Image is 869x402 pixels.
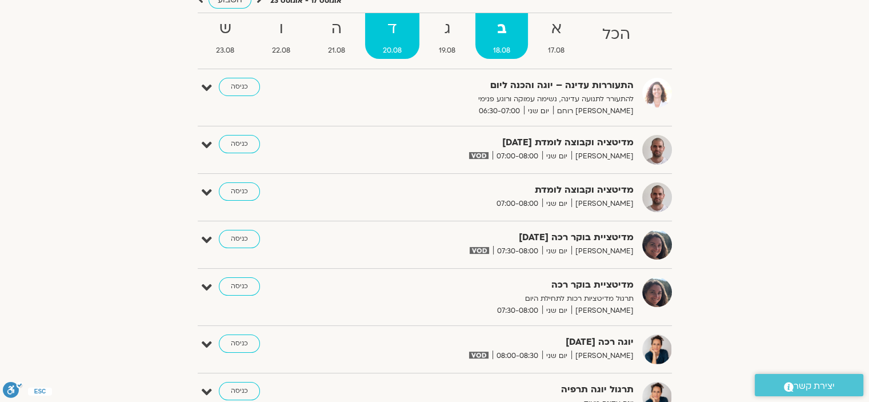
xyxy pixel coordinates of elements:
img: vodicon [469,352,488,359]
strong: התעוררות עדינה – יוגה והכנה ליום [354,78,634,93]
span: 22.08 [254,45,308,57]
strong: מדיטציה וקבוצה לומדת [DATE] [354,135,634,150]
span: [PERSON_NAME] [571,305,634,317]
a: כניסה [219,335,260,353]
a: ה21.08 [310,13,363,59]
span: יום שני [542,305,571,317]
span: 18.08 [475,45,528,57]
a: יצירת קשר [755,374,863,396]
strong: ו [254,16,308,42]
strong: יוגה רכה [DATE] [354,335,634,350]
span: יום שני [542,198,571,210]
strong: הכל [584,22,648,47]
span: יום שני [542,245,571,257]
strong: ב [475,16,528,42]
span: 17.08 [530,45,582,57]
span: 07:30-08:00 [493,305,542,317]
span: 07:00-08:00 [492,198,542,210]
strong: ד [365,16,419,42]
span: 23.08 [199,45,253,57]
span: יום שני [542,350,571,362]
strong: ג [422,16,474,42]
span: יום שני [542,150,571,162]
a: כניסה [219,230,260,248]
a: כניסה [219,182,260,201]
strong: מדיטציית בוקר רכה [354,277,634,293]
span: [PERSON_NAME] רוחם [553,105,634,117]
a: ג19.08 [422,13,474,59]
a: כניסה [219,78,260,96]
a: כניסה [219,382,260,400]
span: 08:00-08:30 [492,350,542,362]
a: הכל [584,13,648,59]
a: ש23.08 [199,13,253,59]
a: ב18.08 [475,13,528,59]
span: 20.08 [365,45,419,57]
strong: א [530,16,582,42]
strong: מדיטציית בוקר רכה [DATE] [354,230,634,245]
span: 21.08 [310,45,363,57]
a: ו22.08 [254,13,308,59]
strong: ה [310,16,363,42]
a: א17.08 [530,13,582,59]
span: [PERSON_NAME] [571,350,634,362]
span: [PERSON_NAME] [571,198,634,210]
span: יום שני [524,105,553,117]
a: כניסה [219,277,260,296]
span: 06:30-07:00 [475,105,524,117]
strong: ש [199,16,253,42]
span: 19.08 [422,45,474,57]
span: יצירת קשר [794,379,835,394]
strong: תרגול יוגה תרפיה [354,382,634,397]
span: [PERSON_NAME] [571,245,634,257]
a: כניסה [219,135,260,153]
span: [PERSON_NAME] [571,150,634,162]
strong: מדיטציה וקבוצה לומדת [354,182,634,198]
p: להתעורר לתנועה עדינה, נשימה עמוקה ורוגע פנימי [354,93,634,105]
span: 07:30-08:00 [493,245,542,257]
img: vodicon [470,247,488,254]
p: תרגול מדיטציות רכות לתחילת היום [354,293,634,305]
img: vodicon [469,152,488,159]
span: 07:00-08:00 [492,150,542,162]
a: ד20.08 [365,13,419,59]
